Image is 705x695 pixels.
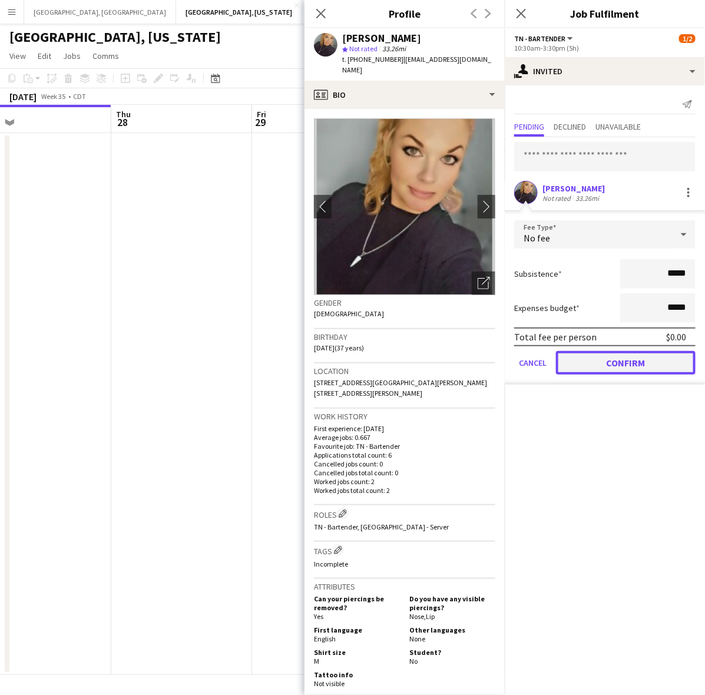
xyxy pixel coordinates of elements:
[73,92,86,101] div: CDT
[314,411,495,422] h3: Work history
[314,634,336,643] span: English
[176,1,302,24] button: [GEOGRAPHIC_DATA], [US_STATE]
[314,522,449,531] span: TN - Bartender, [GEOGRAPHIC_DATA] - Server
[514,34,565,43] span: TN - Bartender
[9,51,26,61] span: View
[342,55,491,74] span: | [EMAIL_ADDRESS][DOMAIN_NAME]
[595,123,641,131] span: Unavailable
[314,657,319,666] span: M
[314,297,495,308] h3: Gender
[514,34,575,43] button: TN - Bartender
[409,657,418,666] span: No
[514,123,544,131] span: Pending
[314,468,495,477] p: Cancelled jobs total count: 0
[409,634,425,643] span: None
[505,6,705,21] h3: Job Fulfilment
[314,544,495,557] h3: Tags
[257,109,266,120] span: Fri
[314,508,495,520] h3: Roles
[314,309,384,318] span: [DEMOGRAPHIC_DATA]
[342,33,421,44] div: [PERSON_NAME]
[314,679,345,688] span: Not visible
[39,92,68,101] span: Week 35
[314,451,495,459] p: Applications total count: 6
[666,331,686,343] div: $0.00
[556,351,696,375] button: Confirm
[349,44,378,53] span: Not rated
[314,594,400,612] h5: Can your piercings be removed?
[514,331,597,343] div: Total fee per person
[314,366,495,376] h3: Location
[314,378,487,398] span: [STREET_ADDRESS][GEOGRAPHIC_DATA][PERSON_NAME][STREET_ADDRESS][PERSON_NAME]
[514,351,551,375] button: Cancel
[314,442,495,451] p: Favourite job: TN - Bartender
[314,612,323,621] span: Yes
[116,109,131,120] span: Thu
[63,51,81,61] span: Jobs
[314,343,364,352] span: [DATE] (37 years)
[314,332,495,342] h3: Birthday
[314,433,495,442] p: Average jobs: 0.667
[542,183,605,194] div: [PERSON_NAME]
[314,625,400,634] h5: First language
[114,115,131,129] span: 28
[314,648,400,657] h5: Shirt size
[514,303,580,313] label: Expenses budget
[5,48,31,64] a: View
[314,424,495,433] p: First experience: [DATE]
[554,123,586,131] span: Declined
[472,272,495,295] div: Open photos pop-in
[314,560,495,568] p: Incomplete
[314,118,495,295] img: Crew avatar or photo
[9,91,37,102] div: [DATE]
[573,194,601,203] div: 33.26mi
[524,232,550,244] span: No fee
[314,486,495,495] p: Worked jobs total count: 2
[38,51,51,61] span: Edit
[514,44,696,52] div: 10:30am-3:30pm (5h)
[9,28,221,46] h1: [GEOGRAPHIC_DATA], [US_STATE]
[380,44,408,53] span: 33.26mi
[426,612,435,621] span: Lip
[314,477,495,486] p: Worked jobs count: 2
[514,269,562,279] label: Subsistence
[304,81,505,109] div: Bio
[409,625,495,634] h5: Other languages
[92,51,119,61] span: Comms
[24,1,176,24] button: [GEOGRAPHIC_DATA], [GEOGRAPHIC_DATA]
[679,34,696,43] span: 1/2
[342,55,403,64] span: t. [PHONE_NUMBER]
[314,459,495,468] p: Cancelled jobs count: 0
[542,194,573,203] div: Not rated
[58,48,85,64] a: Jobs
[33,48,56,64] a: Edit
[255,115,266,129] span: 29
[314,670,400,679] h5: Tattoo info
[304,6,505,21] h3: Profile
[409,612,426,621] span: Nose ,
[314,581,495,592] h3: Attributes
[409,594,495,612] h5: Do you have any visible piercings?
[505,57,705,85] div: Invited
[409,648,495,657] h5: Student?
[88,48,124,64] a: Comms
